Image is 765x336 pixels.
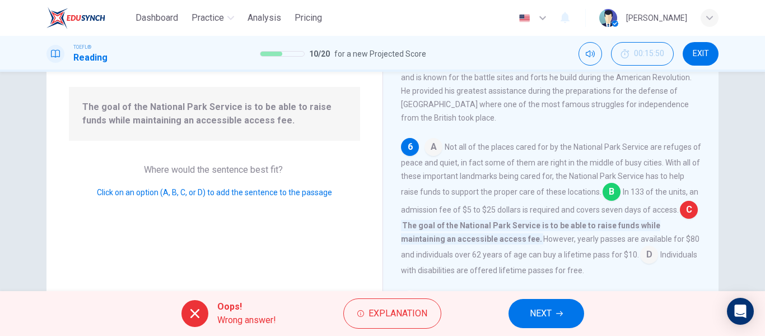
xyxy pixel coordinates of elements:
[425,138,442,156] span: A
[401,142,701,196] span: Not all of the places cared for by the National Park Service are refuges of peace and quiet, in f...
[401,220,660,245] span: The goal of the National Park Service is to be able to raise funds while maintaining an accessibl...
[634,49,664,58] span: 00:15:50
[683,42,719,66] button: EXIT
[248,11,281,25] span: Analysis
[46,7,131,29] a: EduSynch logo
[192,11,224,25] span: Practice
[243,8,286,28] button: Analysis
[626,11,687,25] div: [PERSON_NAME]
[579,42,602,66] div: Mute
[368,306,427,321] span: Explanation
[727,298,754,325] div: Open Intercom Messenger
[343,298,441,329] button: Explanation
[599,9,617,27] img: Profile picture
[217,314,276,327] span: Wrong answer!
[611,42,674,66] div: Hide
[611,42,674,66] button: 00:15:50
[290,8,326,28] button: Pricing
[401,234,699,259] span: However, yearly passes are available for $80 and individuals over 62 years of age can buy a lifet...
[73,51,108,65] h1: Reading
[46,7,105,29] img: EduSynch logo
[401,138,419,156] div: 6
[136,11,178,25] span: Dashboard
[530,306,552,321] span: NEXT
[509,299,584,328] button: NEXT
[73,43,91,51] span: TOEFL®
[97,188,332,197] span: Click on an option (A, B, C, or D) to add the sentence to the passage
[144,164,285,175] span: Where would the sentence best fit?
[640,246,658,264] span: D
[693,49,709,58] span: EXIT
[517,14,531,22] img: en
[309,47,330,61] span: 10 / 20
[131,8,183,28] button: Dashboard
[680,201,698,219] span: C
[295,11,322,25] span: Pricing
[401,291,419,309] div: 7
[82,100,347,127] span: The goal of the National Park Service is to be able to raise funds while maintaining an accessibl...
[187,8,239,28] button: Practice
[334,47,426,61] span: for a new Projected Score
[603,183,621,201] span: B
[217,300,276,314] span: Oops!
